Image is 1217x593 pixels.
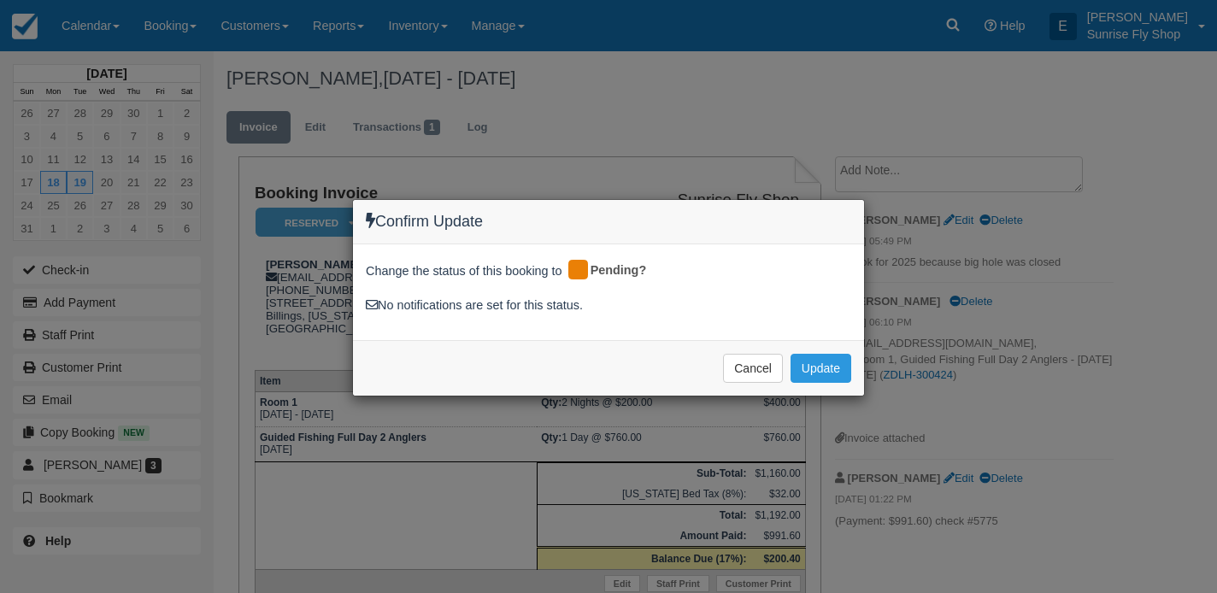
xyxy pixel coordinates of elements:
[566,257,659,285] div: Pending?
[366,262,562,285] span: Change the status of this booking to
[366,213,851,231] h4: Confirm Update
[791,354,851,383] button: Update
[366,296,851,314] div: No notifications are set for this status.
[723,354,783,383] button: Cancel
